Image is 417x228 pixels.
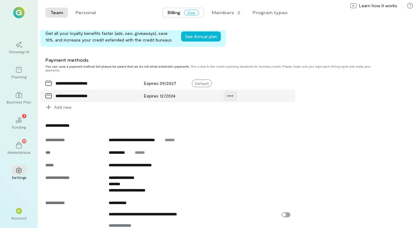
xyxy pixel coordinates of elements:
[23,138,26,144] span: 13
[144,93,175,98] span: Expires 12/2024
[163,8,204,18] button: BillingDue
[144,81,176,86] span: Expires 09/2027
[184,10,199,15] span: Due
[54,104,71,110] span: Add new
[359,3,397,9] span: Learn how it works
[207,8,245,18] button: Members · 2
[8,162,30,185] a: Settings
[45,64,190,68] strong: You can save a payment method but please be aware that we do not allow automatic payments.
[192,80,212,87] span: Default
[45,64,377,72] div: This is due to the credit reporting standards for business credit. Please make sure you login eac...
[8,112,30,135] a: Funding
[45,57,377,63] div: Payment methods
[71,8,101,18] button: Personal
[8,87,30,109] a: Business Plan
[11,74,26,79] div: Planning
[9,49,29,54] div: Growegy AI
[8,150,31,155] div: Marketplace
[23,113,26,119] span: 7
[181,31,221,42] button: See Annual plan
[7,99,31,104] div: Business Plan
[8,137,30,160] a: Marketplace
[8,36,30,59] a: Growegy AI
[12,125,26,130] div: Funding
[168,9,180,16] span: Billing
[212,9,240,16] div: Members · 2
[45,30,176,43] div: Get all your loyalty benefits faster (ads, seo, giveaways), save 10%, and increase your credit ex...
[11,215,27,220] div: Account
[45,8,68,18] button: Team
[12,175,26,180] div: Settings
[8,203,30,225] div: *Account
[8,62,30,84] a: Planning
[248,8,293,18] button: Program types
